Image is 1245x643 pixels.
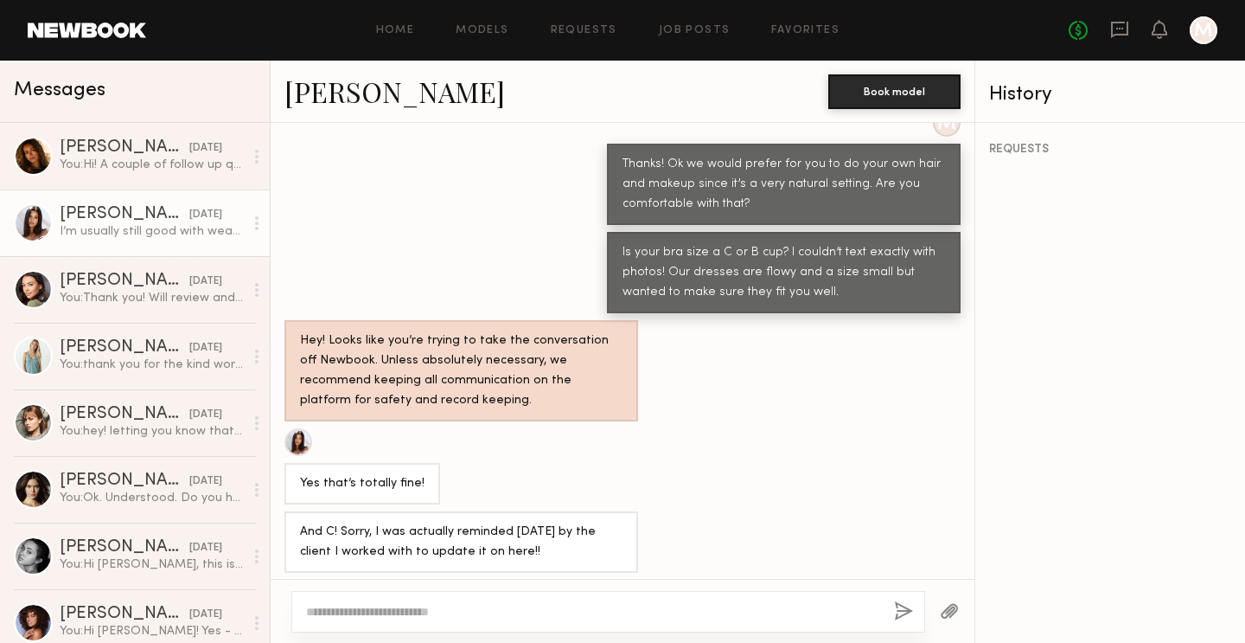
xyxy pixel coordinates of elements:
div: Is your bra size a C or B cup? I couldn’t text exactly with photos! Our dresses are flowy and a s... [622,243,945,303]
button: Book model [828,74,961,109]
a: Favorites [771,25,840,36]
div: [PERSON_NAME] [60,206,189,223]
div: [PERSON_NAME] [60,273,189,290]
div: [PERSON_NAME] [60,473,189,490]
a: Home [376,25,415,36]
a: [PERSON_NAME] [284,73,505,110]
div: [PERSON_NAME] [60,139,189,157]
div: You: thank you for the kind words! and congrats! i have a [DEMOGRAPHIC_DATA] so i understand what... [60,357,244,373]
div: I’m usually still good with wearing size small for the most part though [60,223,244,240]
div: [DATE] [189,140,222,157]
div: You: Ok. Understood. Do you have an Instagram or other photos you can share? I have an opening fo... [60,490,244,506]
div: [DATE] [189,407,222,423]
div: Yes that’s totally fine! [300,474,425,494]
div: And C! Sorry, I was actually reminded [DATE] by the client I worked with to update it on here!! [300,523,622,563]
a: M [1190,16,1217,44]
div: [PERSON_NAME] [60,339,189,357]
div: Hey! Looks like you’re trying to take the conversation off Newbook. Unless absolutely necessary, ... [300,331,622,411]
a: Models [456,25,508,36]
div: [DATE] [189,273,222,290]
div: [DATE] [189,607,222,623]
a: Requests [551,25,617,36]
div: [DATE] [189,340,222,357]
div: [PERSON_NAME] [60,406,189,423]
div: You: Thank you! Will review and get back you! [60,290,244,306]
div: [DATE] [189,207,222,223]
div: [PERSON_NAME] [60,606,189,623]
a: Book model [828,83,961,98]
div: REQUESTS [989,144,1231,156]
div: [DATE] [189,473,222,490]
div: Thanks! Ok we would prefer for you to do your own hair and makeup since it’s a very natural setti... [622,155,945,215]
div: You: Hi! A couple of follow up questions. What days would you prefer the week of [DATE]? Can you ... [60,157,244,173]
div: [DATE] [189,540,222,556]
div: You: Hi [PERSON_NAME]! Yes - Sitano! [DATE] is the official date. Do you live in [GEOGRAPHIC_DATA... [60,623,244,640]
a: Job Posts [659,25,731,36]
span: Messages [14,80,105,100]
div: You: hey! letting you know that ive been contacting newbook to edit the payment to $450 v. $600. ... [60,423,244,440]
div: History [989,85,1231,105]
div: [PERSON_NAME] [60,539,189,556]
div: You: Hi [PERSON_NAME], this is [PERSON_NAME] with [PERSON_NAME]. I just sent you an email to chec... [60,556,244,573]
